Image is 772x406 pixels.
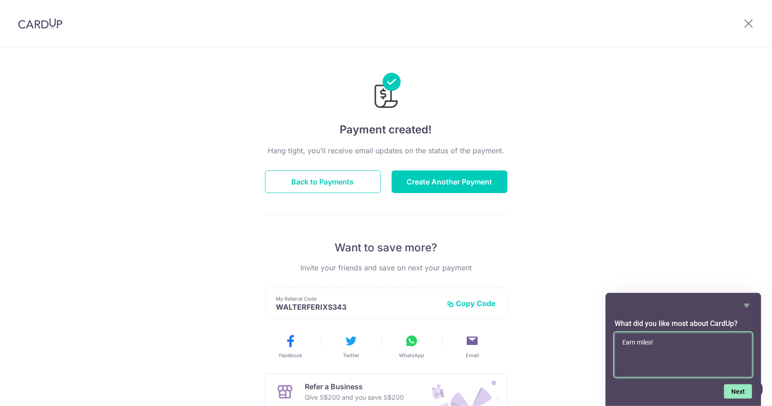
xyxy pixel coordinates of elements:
p: Want to save more? [265,241,507,255]
span: WhatsApp [399,352,425,359]
button: Create Another Payment [392,170,507,193]
button: Hide survey [741,300,752,311]
p: WALTERFERIXS343 [276,302,440,312]
p: My Referral Code [276,295,440,302]
button: WhatsApp [385,334,439,359]
p: Refer a Business [305,381,404,392]
span: Twitter [343,352,360,359]
button: Next question [724,384,752,399]
img: Payments [372,73,401,111]
span: Email [466,352,479,359]
p: Hang tight, you’ll receive email updates on the status of the payment. [265,145,507,156]
span: Help [20,6,39,14]
button: Copy Code [447,299,496,308]
h2: What did you like most about CardUp? [615,318,752,329]
span: Facebook [279,352,302,359]
button: Email [446,334,499,359]
textarea: What did you like most about CardUp? [615,333,752,377]
img: CardUp [18,18,62,29]
h4: Payment created! [265,122,507,138]
button: Facebook [264,334,317,359]
p: Invite your friends and save on next your payment [265,262,507,273]
button: Back to Payments [265,170,381,193]
button: Twitter [325,334,378,359]
div: What did you like most about CardUp? [615,300,752,399]
p: Give S$200 and you save S$200 [305,392,404,403]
